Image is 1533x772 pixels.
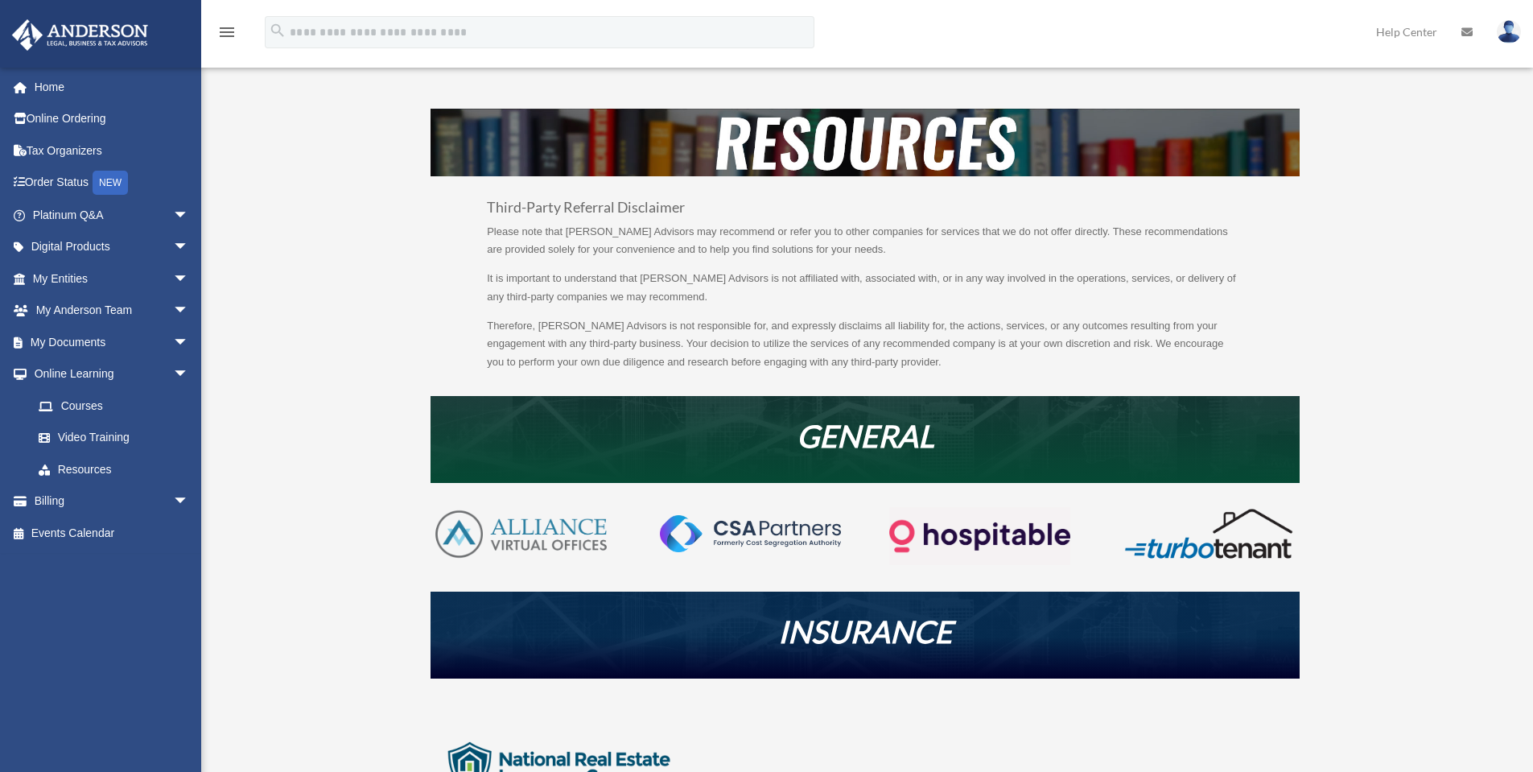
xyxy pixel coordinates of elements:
[11,295,213,327] a: My Anderson Teamarrow_drop_down
[487,270,1243,317] p: It is important to understand that [PERSON_NAME] Advisors is not affiliated with, associated with...
[217,28,237,42] a: menu
[173,262,205,295] span: arrow_drop_down
[889,507,1070,566] img: Logo-transparent-dark
[217,23,237,42] i: menu
[269,22,286,39] i: search
[1497,20,1521,43] img: User Pic
[11,71,213,103] a: Home
[1118,507,1299,560] img: turbotenant
[11,517,213,549] a: Events Calendar
[23,453,205,485] a: Resources
[797,417,934,454] em: GENERAL
[7,19,153,51] img: Anderson Advisors Platinum Portal
[23,422,213,454] a: Video Training
[487,200,1243,223] h3: Third-Party Referral Disclaimer
[11,167,213,200] a: Order StatusNEW
[431,507,612,562] img: AVO-logo-1-color
[660,515,841,552] img: CSA-partners-Formerly-Cost-Segregation-Authority
[11,262,213,295] a: My Entitiesarrow_drop_down
[778,613,952,650] em: INSURANCE
[487,317,1243,372] p: Therefore, [PERSON_NAME] Advisors is not responsible for, and expressly disclaims all liability f...
[11,485,213,518] a: Billingarrow_drop_down
[173,295,205,328] span: arrow_drop_down
[11,358,213,390] a: Online Learningarrow_drop_down
[173,326,205,359] span: arrow_drop_down
[11,326,213,358] a: My Documentsarrow_drop_down
[11,231,213,263] a: Digital Productsarrow_drop_down
[11,199,213,231] a: Platinum Q&Aarrow_drop_down
[487,223,1243,270] p: Please note that [PERSON_NAME] Advisors may recommend or refer you to other companies for service...
[11,103,213,135] a: Online Ordering
[11,134,213,167] a: Tax Organizers
[173,358,205,391] span: arrow_drop_down
[173,231,205,264] span: arrow_drop_down
[173,199,205,232] span: arrow_drop_down
[93,171,128,195] div: NEW
[173,485,205,518] span: arrow_drop_down
[23,390,213,422] a: Courses
[431,109,1300,176] img: resources-header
